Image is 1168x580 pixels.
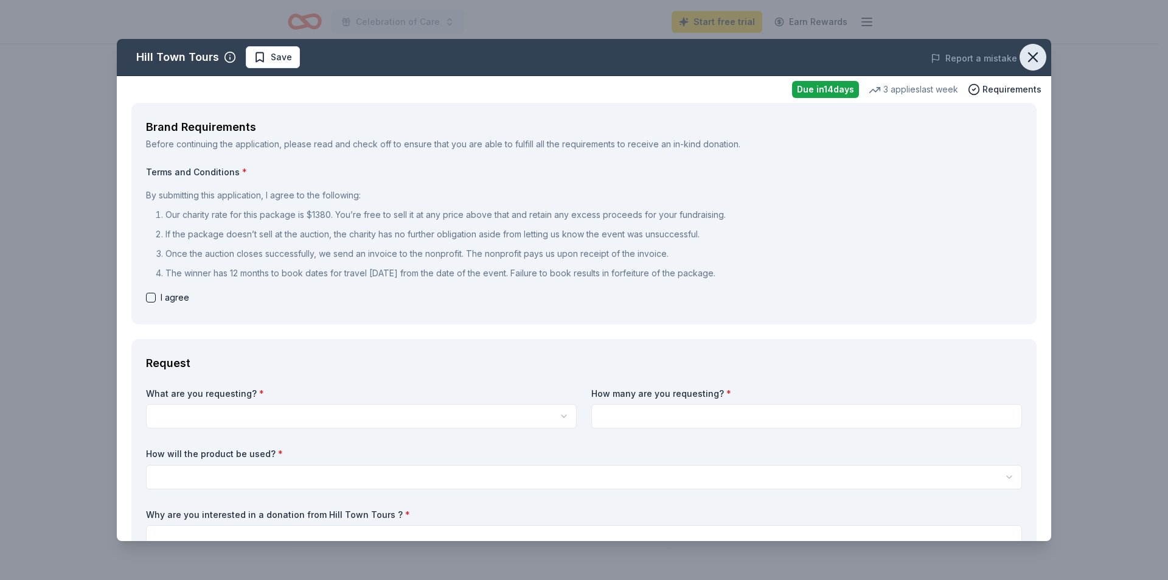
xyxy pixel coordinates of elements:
[968,82,1041,97] button: Requirements
[136,47,219,67] div: Hill Town Tours
[161,290,189,305] span: I agree
[146,117,1022,137] div: Brand Requirements
[869,82,958,97] div: 3 applies last week
[271,50,292,65] span: Save
[165,208,1022,222] p: Our charity rate for this package is $1380. You’re free to sell it at any price above that and re...
[146,188,1022,203] p: By submitting this application, I agree to the following:
[165,266,1022,281] p: The winner has 12 months to book dates for travel [DATE] from the date of the event. Failure to b...
[792,81,859,98] div: Due in 14 days
[165,227,1022,242] p: If the package doesn’t sell at the auction, the charity has no further obligation aside from lett...
[165,246,1022,261] p: Once the auction closes successfully, we send an invoice to the nonprofit. The nonprofit pays us ...
[146,448,1022,460] label: How will the product be used?
[931,51,1017,66] button: Report a mistake
[591,388,1022,400] label: How many are you requesting?
[982,82,1041,97] span: Requirements
[146,509,1022,521] label: Why are you interested in a donation from Hill Town Tours ?
[146,137,1022,152] div: Before continuing the application, please read and check off to ensure that you are able to fulfi...
[146,388,577,400] label: What are you requesting?
[146,166,1022,178] label: Terms and Conditions
[246,46,300,68] button: Save
[146,354,1022,373] div: Request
